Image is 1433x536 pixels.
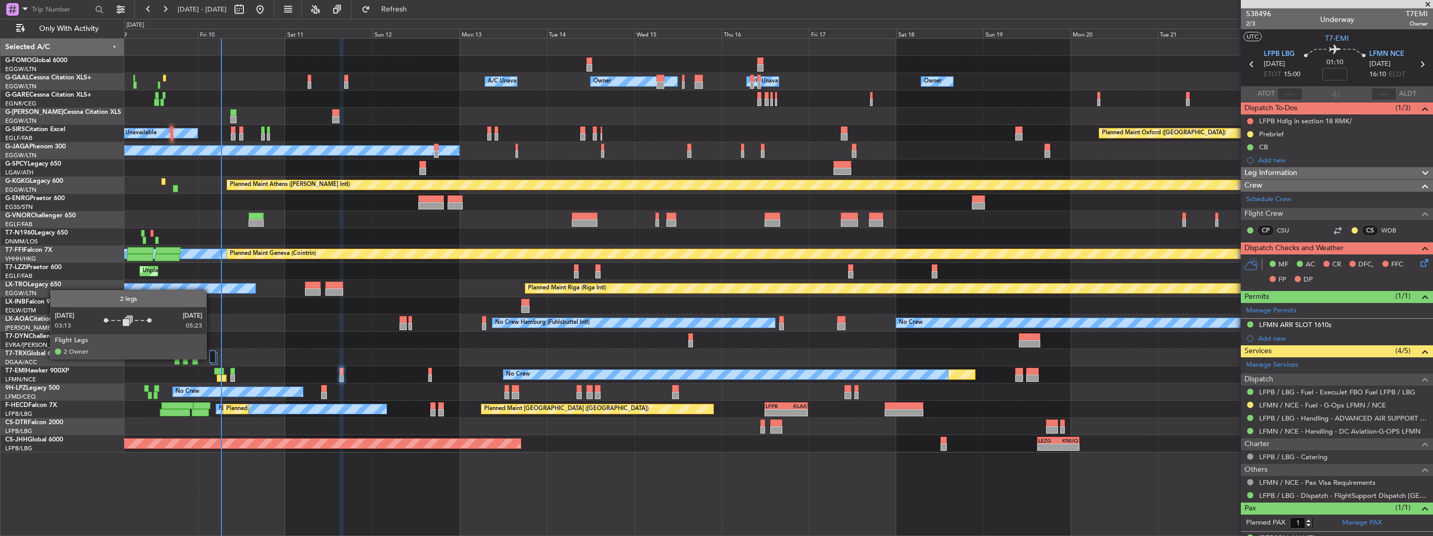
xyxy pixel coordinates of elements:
[5,144,66,150] a: G-JAGAPhenom 300
[5,420,63,426] a: CS-DTRFalcon 2000
[1395,290,1411,301] span: (1/1)
[1391,260,1403,270] span: FFC
[1325,33,1349,44] span: T7-EMI
[5,195,30,202] span: G-ENRG
[766,410,786,416] div: -
[1244,438,1270,450] span: Charter
[924,74,942,89] div: Owner
[5,289,37,297] a: EGGW/LTN
[5,358,37,366] a: DGAA/ACC
[5,65,37,73] a: EGGW/LTN
[506,367,530,382] div: No Crew
[786,410,806,416] div: -
[5,92,29,98] span: G-GARE
[1258,334,1428,343] div: Add new
[1246,8,1271,19] span: 538496
[1038,444,1059,450] div: -
[5,385,26,391] span: 9H-LPZ
[5,247,24,253] span: T7-FFI
[1244,208,1283,220] span: Flight Crew
[1244,291,1269,303] span: Permits
[5,351,27,357] span: T7-TRX
[1284,69,1300,80] span: 15:00
[5,75,91,81] a: G-GAALCessna Citation XLS+
[5,203,33,211] a: EGSS/STN
[226,401,391,417] div: Planned Maint [GEOGRAPHIC_DATA] ([GEOGRAPHIC_DATA])
[5,410,32,418] a: LFPB/LBG
[1320,14,1354,25] div: Underway
[1059,444,1079,450] div: -
[5,316,80,322] a: LX-AOACitation Mustang
[5,264,27,271] span: T7-LZZI
[1258,156,1428,165] div: Add new
[722,29,809,38] div: Thu 16
[5,144,29,150] span: G-JAGA
[1264,49,1295,60] span: LFPB LBG
[1306,260,1315,270] span: AC
[5,445,32,452] a: LFPB/LBG
[1244,102,1297,114] span: Dispatch To-Dos
[5,57,32,64] span: G-FOMO
[5,57,67,64] a: G-FOMOGlobal 6000
[5,83,37,90] a: EGGW/LTN
[1259,452,1328,461] a: LFPB / LBG - Catering
[1244,167,1297,179] span: Leg Information
[357,1,419,18] button: Refresh
[5,100,37,108] a: EGNR/CEG
[5,437,28,443] span: CS-JHH
[896,29,983,38] div: Sat 18
[1259,491,1428,500] a: LFPB / LBG - Dispatch - FlightSupport Dispatch [GEOGRAPHIC_DATA]
[1326,57,1343,68] span: 01:10
[1395,502,1411,513] span: (1/1)
[1395,345,1411,356] span: (4/5)
[5,117,37,125] a: EGGW/LTN
[5,230,34,236] span: T7-N1960
[1246,306,1297,316] a: Manage Permits
[5,368,26,374] span: T7-EMI
[5,282,28,288] span: LX-TRO
[1038,437,1059,444] div: LEZG
[5,299,88,305] a: LX-INBFalcon 900EX EASy II
[1389,69,1405,80] span: ELDT
[5,307,36,314] a: EDLW/DTM
[766,403,786,409] div: LFPB
[5,109,63,115] span: G-[PERSON_NAME]
[219,401,243,417] div: No Crew
[1278,275,1286,285] span: FP
[5,186,37,194] a: EGGW/LTN
[1158,29,1245,38] div: Tue 21
[1264,69,1281,80] span: ETOT
[1244,180,1262,192] span: Crew
[1369,49,1404,60] span: LFMN NCE
[1244,374,1273,386] span: Dispatch
[1358,260,1374,270] span: DFC,
[1332,260,1341,270] span: CR
[5,341,70,349] a: EVRA/[PERSON_NAME]
[5,368,69,374] a: T7-EMIHawker 900XP
[5,134,32,142] a: EGLF/FAB
[5,178,63,184] a: G-KGKGLegacy 600
[1342,518,1382,528] a: Manage PAX
[5,316,29,322] span: LX-AOA
[198,29,285,38] div: Fri 10
[5,324,67,332] a: [PERSON_NAME]/QSA
[1259,130,1284,138] div: Prebrief
[1259,478,1376,487] a: LFMN / NCE - Pax Visa Requirements
[5,169,33,177] a: LGAV/ATH
[1369,69,1386,80] span: 16:10
[32,2,92,17] input: Trip Number
[1244,503,1256,515] span: Pax
[635,29,722,38] div: Wed 15
[5,213,31,219] span: G-VNOR
[1246,360,1298,370] a: Manage Services
[372,6,416,13] span: Refresh
[27,25,110,32] span: Only With Activity
[11,20,113,37] button: Only With Activity
[5,152,37,159] a: EGGW/LTN
[1246,19,1271,28] span: 2/3
[1399,89,1416,99] span: ALDT
[1059,437,1079,444] div: KNUQ
[1264,59,1285,69] span: [DATE]
[5,213,76,219] a: G-VNORChallenger 650
[5,299,26,305] span: LX-INB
